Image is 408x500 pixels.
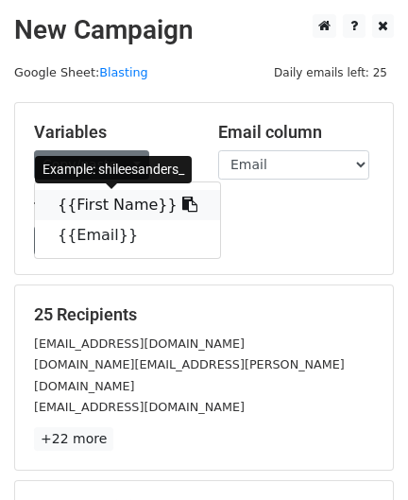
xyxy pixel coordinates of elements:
[35,220,220,250] a: {{Email}}
[34,336,245,351] small: [EMAIL_ADDRESS][DOMAIN_NAME]
[14,14,394,46] h2: New Campaign
[267,65,394,79] a: Daily emails left: 25
[35,190,220,220] a: {{First Name}}
[35,156,192,183] div: Example: shileesanders_
[218,122,374,143] h5: Email column
[14,65,148,79] small: Google Sheet:
[34,304,374,325] h5: 25 Recipients
[34,400,245,414] small: [EMAIL_ADDRESS][DOMAIN_NAME]
[99,65,147,79] a: Blasting
[34,357,345,393] small: [DOMAIN_NAME][EMAIL_ADDRESS][PERSON_NAME][DOMAIN_NAME]
[267,62,394,83] span: Daily emails left: 25
[314,409,408,500] iframe: Chat Widget
[34,150,149,180] a: Copy/paste...
[34,427,113,451] a: +22 more
[34,122,190,143] h5: Variables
